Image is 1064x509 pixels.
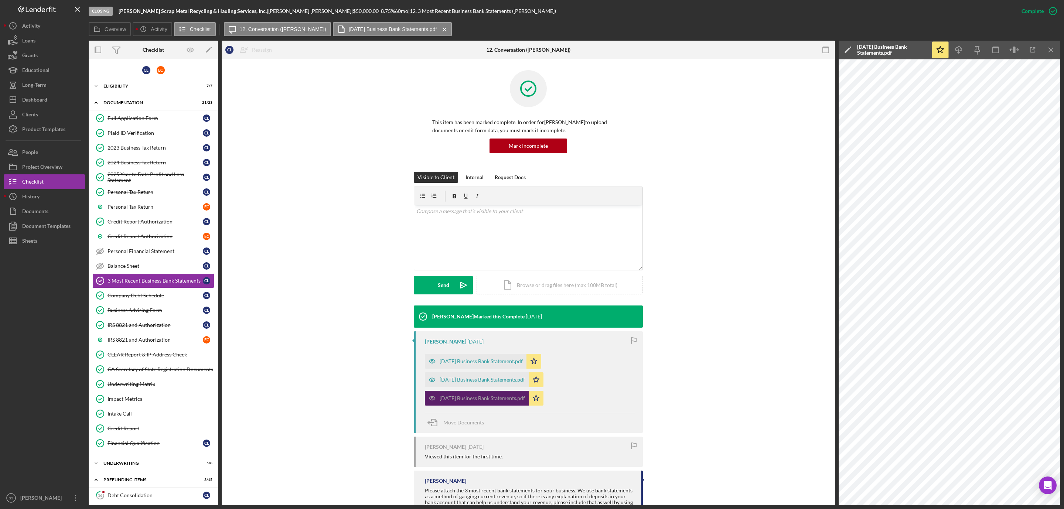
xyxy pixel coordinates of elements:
b: [PERSON_NAME] Scrap Metal Recycling & Hauling Services, Inc. [119,8,267,14]
button: Complete [1014,4,1060,18]
a: Full Application FormCL [92,111,214,126]
div: Viewed this item for the first time. [425,454,503,460]
button: Visible to Client [414,172,458,183]
div: [DATE] Business Bank Statements.pdf [440,377,525,383]
button: 12. Conversation ([PERSON_NAME]) [224,22,331,36]
a: Personal Tax ReturnEC [92,199,214,214]
button: Long-Term [4,78,85,92]
button: Clients [4,107,85,122]
div: E C [203,203,210,211]
div: Impact Metrics [108,396,214,402]
a: Product Templates [4,122,85,137]
a: Personal Financial StatementCL [92,244,214,259]
div: Activity [22,18,40,35]
div: C L [203,247,210,255]
div: C L [203,440,210,447]
div: Request Docs [495,172,526,183]
div: Personal Tax Return [108,189,203,195]
div: Clients [22,107,38,124]
button: Documents [4,204,85,219]
div: [PERSON_NAME] [18,491,66,507]
button: Dashboard [4,92,85,107]
div: 3 Most Recent Business Bank Statements [108,278,203,284]
button: Send [414,276,473,294]
div: Reassign [252,42,272,57]
div: C L [203,144,210,151]
button: SS[PERSON_NAME] [4,491,85,505]
a: CLEAR Report & IP Address Check [92,347,214,362]
div: Product Templates [22,122,65,139]
div: Grants [22,48,38,65]
div: C L [203,129,210,137]
div: E C [203,336,210,344]
a: Activity [4,18,85,33]
div: People [22,145,38,161]
div: [DATE] Business Bank Statement.pdf [440,358,523,364]
a: Credit Report AuthorizationCL [92,214,214,229]
div: Documentation [103,100,194,105]
div: [PERSON_NAME] Marked this Complete [432,314,525,320]
div: Internal [465,172,484,183]
div: IRS 8821 and Authorization [108,337,203,343]
button: Move Documents [425,413,491,432]
div: Credit Report Authorization [108,233,203,239]
button: Loans [4,33,85,48]
button: Grants [4,48,85,63]
label: [DATE] Business Bank Statements.pdf [349,26,437,32]
a: CA Secretary of State Registration Documents [92,362,214,377]
div: Closing [89,7,113,16]
div: C L [203,262,210,270]
div: CLEAR Report & IP Address Check [108,352,214,358]
a: Checklist [4,174,85,189]
div: IRS 8821 and Authorization [108,322,203,328]
button: Sheets [4,233,85,248]
button: People [4,145,85,160]
button: Overview [89,22,131,36]
button: Project Overview [4,160,85,174]
div: 12. Conversation ([PERSON_NAME]) [486,47,570,53]
button: Document Templates [4,219,85,233]
div: Credit Report Authorization [108,219,203,225]
time: 2025-07-10 01:22 [467,444,484,450]
div: $50,000.00 [353,8,381,14]
div: C L [203,115,210,122]
div: 7 / 7 [199,84,212,88]
span: Move Documents [443,419,484,426]
button: Educational [4,63,85,78]
a: Business Advising FormCL [92,303,214,318]
a: Intake Call [92,406,214,421]
div: E C [157,66,165,74]
div: C L [225,46,233,54]
button: Mark Incomplete [490,139,567,153]
div: Document Templates [22,219,71,235]
a: 2024 Business Tax ReturnCL [92,155,214,170]
div: Prefunding Items [103,478,194,482]
div: 21 / 23 [199,100,212,105]
div: C L [203,218,210,225]
a: Company Debt ScheduleCL [92,288,214,303]
div: Personal Financial Statement [108,248,203,254]
text: SS [9,496,14,500]
time: 2025-07-10 20:35 [526,314,542,320]
label: 12. Conversation ([PERSON_NAME]) [240,26,326,32]
label: Checklist [190,26,211,32]
button: [DATE] Business Bank Statements.pdf [333,22,452,36]
a: Personal Tax ReturnCL [92,185,214,199]
a: Underwriting Matrix [92,377,214,392]
div: E C [203,233,210,240]
a: 3 Most Recent Business Bank StatementsCL [92,273,214,288]
div: Intake Call [108,411,214,417]
div: 2023 Business Tax Return [108,145,203,151]
div: Loans [22,33,35,50]
div: C L [203,159,210,166]
a: History [4,189,85,204]
div: Full Application Form [108,115,203,121]
button: Request Docs [491,172,529,183]
div: Underwriting [103,461,194,465]
div: Checklist [143,47,164,53]
a: 2025 Year to Date Profit and Loss StatementCL [92,170,214,185]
